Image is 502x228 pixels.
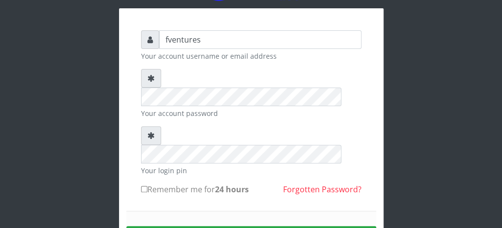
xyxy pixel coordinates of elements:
[283,184,361,195] a: Forgotten Password?
[141,183,249,195] label: Remember me for
[159,30,361,49] input: Username or email address
[141,51,361,61] small: Your account username or email address
[215,184,249,195] b: 24 hours
[141,165,361,176] small: Your login pin
[141,186,147,192] input: Remember me for24 hours
[141,108,361,118] small: Your account password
